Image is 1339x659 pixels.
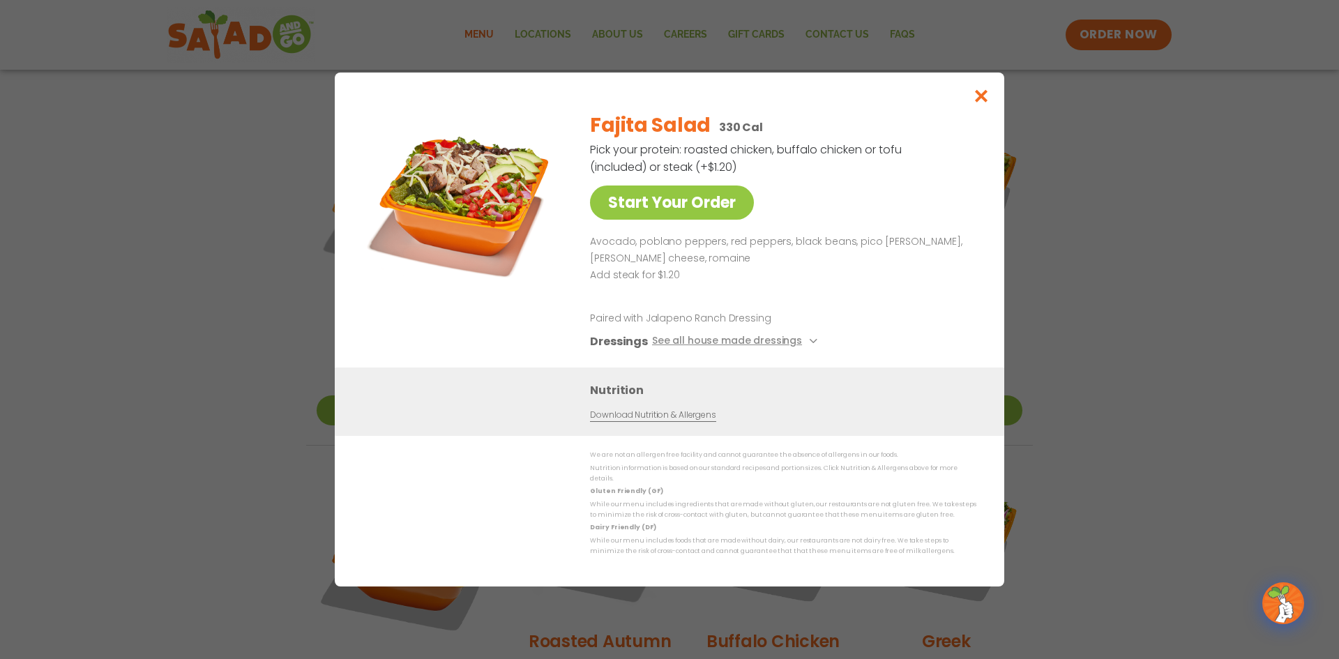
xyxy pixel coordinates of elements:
[590,487,663,495] strong: Gluten Friendly (GF)
[590,185,754,220] a: Start Your Order
[590,463,976,485] p: Nutrition information is based on our standard recipes and portion sizes. Click Nutrition & Aller...
[590,141,904,176] p: Pick your protein: roasted chicken, buffalo chicken or tofu (included) or steak (+$1.20)
[590,409,716,422] a: Download Nutrition & Allergens
[959,73,1004,119] button: Close modal
[590,535,976,556] p: While our menu includes foods that are made without dairy, our restaurants are not dairy free. We...
[590,523,656,531] strong: Dairy Friendly (DF)
[590,381,983,399] h3: Nutrition
[590,311,848,326] p: Paired with Jalapeno Ranch Dressing
[652,333,822,350] button: See all house made dressings
[590,499,976,521] p: While our menu includes ingredients that are made without gluten, our restaurants are not gluten ...
[719,119,763,136] p: 330 Cal
[366,100,561,296] img: Featured product photo for Fajita Salad
[590,234,971,267] p: Avocado, poblano peppers, red peppers, black beans, pico [PERSON_NAME], [PERSON_NAME] cheese, rom...
[590,267,971,284] p: Add steak for $1.20
[590,111,711,140] h2: Fajita Salad
[590,450,976,460] p: We are not an allergen free facility and cannot guarantee the absence of allergens in our foods.
[590,333,648,350] h3: Dressings
[1264,584,1303,623] img: wpChatIcon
